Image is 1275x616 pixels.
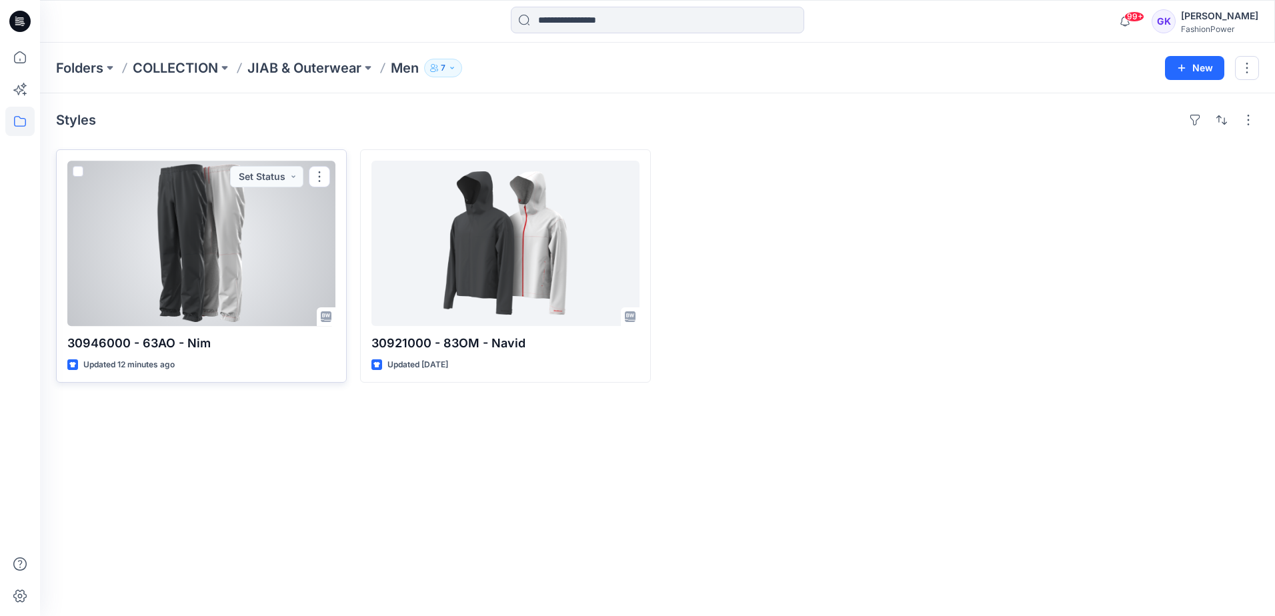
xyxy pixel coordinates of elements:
[424,59,462,77] button: 7
[1152,9,1176,33] div: GK
[441,61,445,75] p: 7
[83,358,175,372] p: Updated 12 minutes ago
[133,59,218,77] a: COLLECTION
[56,112,96,128] h4: Styles
[67,161,335,326] a: 30946000 - 63AO - Nim
[1124,11,1144,22] span: 99+
[67,334,335,353] p: 30946000 - 63AO - Nim
[1181,8,1258,24] div: [PERSON_NAME]
[1181,24,1258,34] div: FashionPower
[1165,56,1224,80] button: New
[387,358,448,372] p: Updated [DATE]
[56,59,103,77] a: Folders
[371,334,640,353] p: 30921000 - 83OM - Navid
[391,59,419,77] p: Men
[247,59,361,77] a: JIAB & Outerwear
[371,161,640,326] a: 30921000 - 83OM - Navid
